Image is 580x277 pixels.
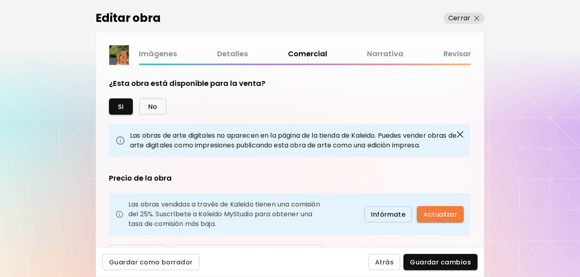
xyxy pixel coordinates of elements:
[128,200,324,229] p: Las obras vendidas a través de Kaleido tienen una comisión del 25%. Suscríbete a Kaleido MyStudio...
[367,48,403,60] a: Narrativa
[417,206,464,222] button: Actualizar
[115,210,124,218] img: info
[410,258,471,266] span: Guardar cambios
[452,128,467,141] button: close-button
[102,254,199,270] button: Guardar como borrador
[109,258,193,266] span: Guardar como borrador
[109,173,172,183] h5: Precio de la obra
[444,48,471,60] a: Revisar
[371,210,405,219] span: Infórmate
[369,254,400,270] button: Atrás
[375,258,394,266] span: Atrás
[217,48,248,60] a: Detalles
[130,131,464,150] p: Las obras de arte digitales no aparecen en la página de la tienda de Kaleido. Puedes vender obras...
[109,78,265,89] h5: ¿Esta obra está disponible para la venta?
[148,102,158,111] span: No
[455,130,465,139] img: close-button
[109,45,129,65] img: thumbnail
[115,136,125,145] img: info
[118,102,124,111] span: Si
[139,48,177,60] a: Imágenes
[139,98,166,115] button: No
[109,98,133,115] button: Si
[403,254,478,270] button: Guardar cambios
[365,206,412,222] button: Infórmate
[423,210,457,219] span: Actualizar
